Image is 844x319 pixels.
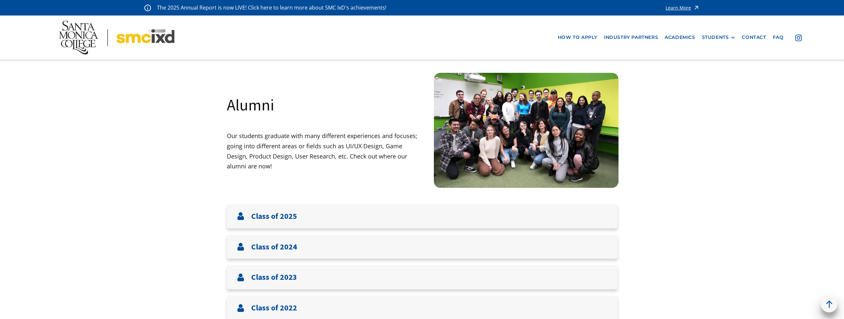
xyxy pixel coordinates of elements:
h3: Class of 2025 [251,212,297,221]
img: icon - arrow - alert [693,3,700,12]
a: Academics [661,31,698,43]
a: back to top [821,296,837,312]
a: faq [769,31,787,43]
img: User icon [237,212,245,220]
a: Learn More [666,3,700,12]
img: User icon [237,304,245,312]
a: how to apply [555,31,601,43]
a: contact [738,31,769,43]
img: Santa Monica College IxD Students engaging with industry [434,73,618,188]
img: icon - instagram [795,35,802,41]
div: STUDENTS [702,35,729,40]
img: User icon [237,243,245,251]
h3: Class of 2022 [251,303,297,313]
div: STUDENTS [702,35,736,40]
p: Our students graduate with many different experiences and focuses; going into different areas or ... [227,131,422,171]
a: industry partners [601,31,661,43]
img: icon - information - alert [144,4,151,11]
img: Santa Monica College - SMC IxD logo [59,21,174,54]
div: Learn More [666,6,691,10]
img: User icon [237,274,245,281]
p: The 2025 Annual Report is now LIVE! Click here to learn more about SMC IxD's achievements! [157,3,387,12]
h1: Alumni [227,95,274,115]
h3: Class of 2023 [251,273,297,282]
h3: Class of 2024 [251,242,297,252]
